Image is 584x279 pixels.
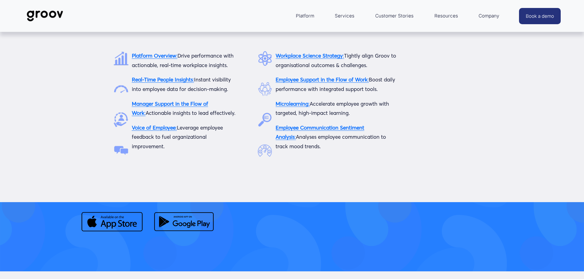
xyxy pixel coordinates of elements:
[132,52,177,59] a: Platform Overview:
[276,100,310,107] a: Microlearning:
[132,52,176,59] strong: Platform Overview
[132,124,177,131] a: Voice of Employee:
[519,8,561,24] a: Book a demo
[276,76,368,83] strong: Employee Support in the Flow of Work
[132,75,236,94] p: Instant visibility into employee data for decision-making.
[132,124,176,131] strong: Voice of Employee
[276,124,364,140] strong: Employee Communication Sentiment Analysis
[276,76,369,83] a: Employee Support in the Flow of Work:
[372,9,417,23] a: Customer Stories
[276,124,364,140] a: Employee Communication Sentiment Analysis:
[475,9,502,23] a: folder dropdown
[276,99,398,118] p: Accelerate employee growth with targeted, high-impact learning.
[132,100,208,116] strong: Manager Support in the Flow of Work
[276,123,398,151] p: Analyses employee communication to track mood trends.
[293,9,317,23] a: folder dropdown
[479,12,499,20] span: Company
[23,6,67,26] img: Groov | Workplace Science Platform | Unlock Performance | Drive Results
[132,76,193,83] strong: Real-Time People Insights
[276,51,398,70] p: Tightly align Groov to organisational outcomes & challenges.
[276,75,398,94] p: Boost daily performance with integrated support tools.
[276,52,343,59] strong: Workplace Science Strategy
[276,100,308,107] strong: Microlearning
[132,99,236,118] p: Actionable insights to lead effectively.
[276,52,344,59] a: Workplace Science Strategy:
[434,12,458,20] span: Resources
[132,51,236,70] p: Drive performance with actionable, real-time workplace insights.
[132,123,236,151] p: Leverage employee feedback to fuel organizational improvement.
[431,9,461,23] a: folder dropdown
[132,76,194,83] a: Real-Time People Insights:
[296,12,314,20] span: Platform
[332,9,357,23] a: Services
[132,100,208,116] a: Manager Support in the Flow of Work:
